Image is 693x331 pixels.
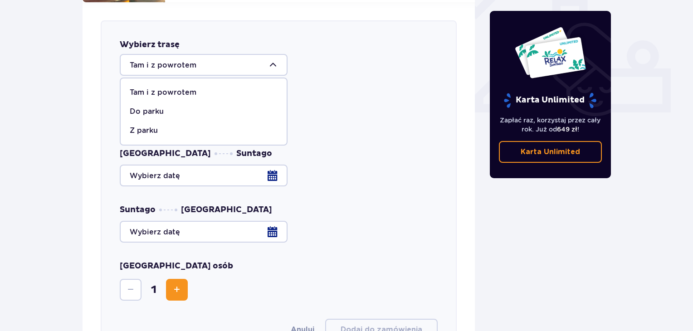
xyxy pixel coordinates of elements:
[120,204,156,215] span: Suntago
[166,279,188,301] button: Increase
[120,148,211,159] span: [GEOGRAPHIC_DATA]
[499,141,602,163] a: Karta Unlimited
[143,283,164,297] span: 1
[521,147,580,157] p: Karta Unlimited
[215,152,233,155] img: dots
[159,209,177,211] img: dots
[503,92,597,108] p: Karta Unlimited
[499,116,602,134] p: Zapłać raz, korzystaj przez cały rok. Już od !
[120,261,233,272] p: [GEOGRAPHIC_DATA] osób
[130,126,158,136] p: Z parku
[120,39,180,50] p: Wybierz trasę
[181,204,272,215] span: [GEOGRAPHIC_DATA]
[557,126,577,133] span: 649 zł
[120,279,142,301] button: Decrease
[130,107,164,117] p: Do parku
[130,88,196,97] p: Tam i z powrotem
[236,148,272,159] span: Suntago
